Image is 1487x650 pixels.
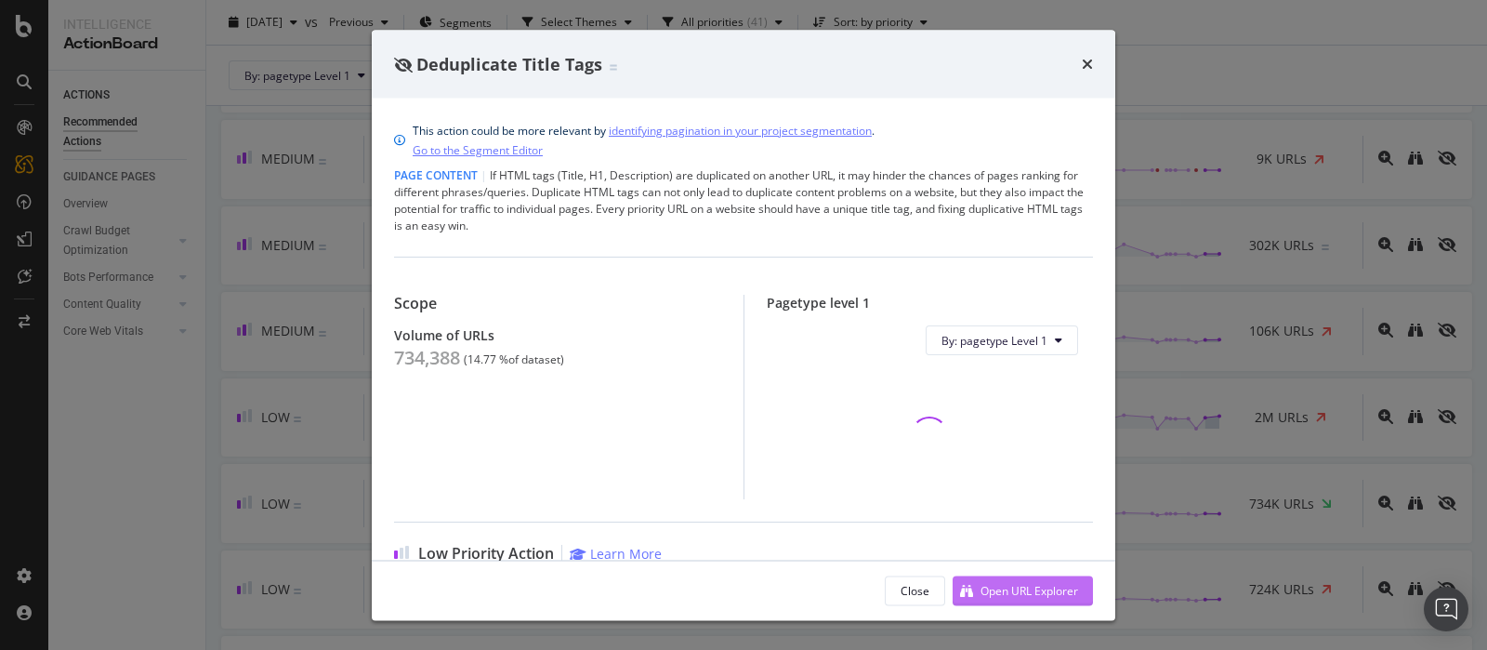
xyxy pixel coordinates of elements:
[767,295,1094,311] div: Pagetype level 1
[464,353,564,366] div: ( 14.77 % of dataset )
[394,327,721,343] div: Volume of URLs
[394,57,413,72] div: eye-slash
[901,582,929,598] div: Close
[941,332,1047,348] span: By: pagetype Level 1
[1082,52,1093,76] div: times
[980,582,1078,598] div: Open URL Explorer
[413,140,543,160] a: Go to the Segment Editor
[413,121,875,160] div: This action could be more relevant by .
[480,167,487,183] span: |
[394,347,460,369] div: 734,388
[590,545,662,563] div: Learn More
[609,121,872,140] a: identifying pagination in your project segmentation
[394,167,478,183] span: Page Content
[416,52,602,74] span: Deduplicate Title Tags
[418,545,554,563] span: Low Priority Action
[885,576,945,605] button: Close
[394,295,721,312] div: Scope
[1424,587,1468,631] div: Open Intercom Messenger
[394,167,1093,234] div: If HTML tags (Title, H1, Description) are duplicated on another URL, it may hinder the chances of...
[953,576,1093,605] button: Open URL Explorer
[926,325,1078,355] button: By: pagetype Level 1
[570,545,662,563] a: Learn More
[610,64,617,70] img: Equal
[394,121,1093,160] div: info banner
[372,30,1115,620] div: modal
